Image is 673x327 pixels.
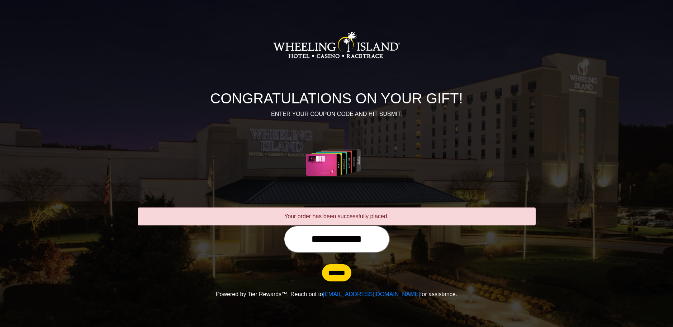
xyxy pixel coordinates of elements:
[289,127,384,199] img: Center Image
[323,291,420,297] a: [EMAIL_ADDRESS][DOMAIN_NAME]
[273,9,401,81] img: Logo
[138,110,536,118] p: ENTER YOUR COUPON CODE AND HIT SUBMIT:
[138,207,536,225] div: Your order has been successfully placed.
[216,291,457,297] span: Powered by Tier Rewards™. Reach out to for assistance.
[138,90,536,107] h1: CONGRATULATIONS ON YOUR GIFT!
